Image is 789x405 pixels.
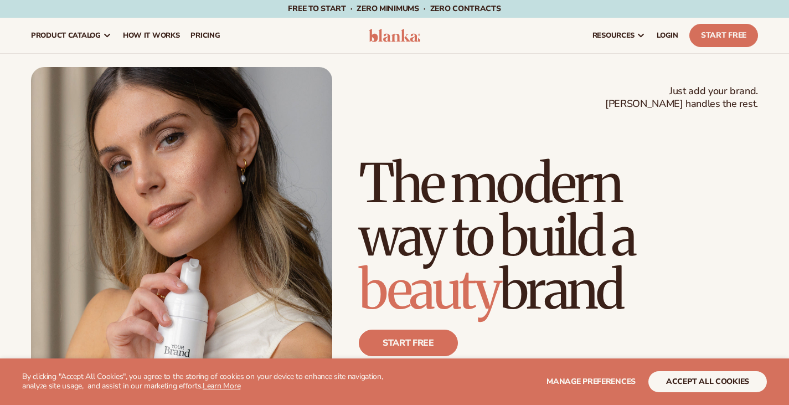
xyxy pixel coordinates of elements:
button: Manage preferences [546,371,636,392]
span: How It Works [123,31,180,40]
h1: The modern way to build a brand [359,157,758,316]
span: product catalog [31,31,101,40]
span: pricing [190,31,220,40]
a: product catalog [25,18,117,53]
a: Start free [359,330,458,356]
span: beauty [359,257,499,323]
span: LOGIN [657,31,678,40]
a: How It Works [117,18,185,53]
span: Free to start · ZERO minimums · ZERO contracts [288,3,501,14]
a: pricing [185,18,225,53]
a: LOGIN [651,18,684,53]
button: accept all cookies [648,371,767,392]
p: By clicking "Accept All Cookies", you agree to the storing of cookies on your device to enhance s... [22,372,409,391]
span: Manage preferences [546,376,636,387]
a: resources [587,18,651,53]
a: Learn More [203,381,240,391]
img: logo [369,29,421,42]
span: Just add your brand. [PERSON_NAME] handles the rest. [605,85,758,111]
span: resources [592,31,635,40]
a: Start Free [689,24,758,47]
